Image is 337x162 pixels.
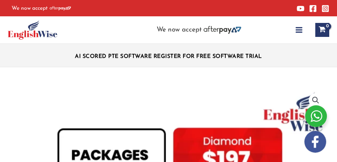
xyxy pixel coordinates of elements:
a: View full-screen image gallery [309,93,323,107]
img: Afterpay-Logo [50,6,71,10]
a: Instagram [321,5,329,12]
aside: Header Widget 1 [69,47,268,63]
a: YouTube [297,5,304,12]
aside: Header Widget 2 [153,26,245,34]
span: We now accept [157,26,202,34]
a: Facebook [309,5,317,12]
img: cropped-ew-logo [8,20,57,40]
img: white-facebook.png [304,131,326,153]
span: We now accept [12,5,48,12]
img: Afterpay-Logo [204,26,241,34]
a: AI SCORED PTE SOFTWARE REGISTER FOR FREE SOFTWARE TRIAL [75,54,262,59]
